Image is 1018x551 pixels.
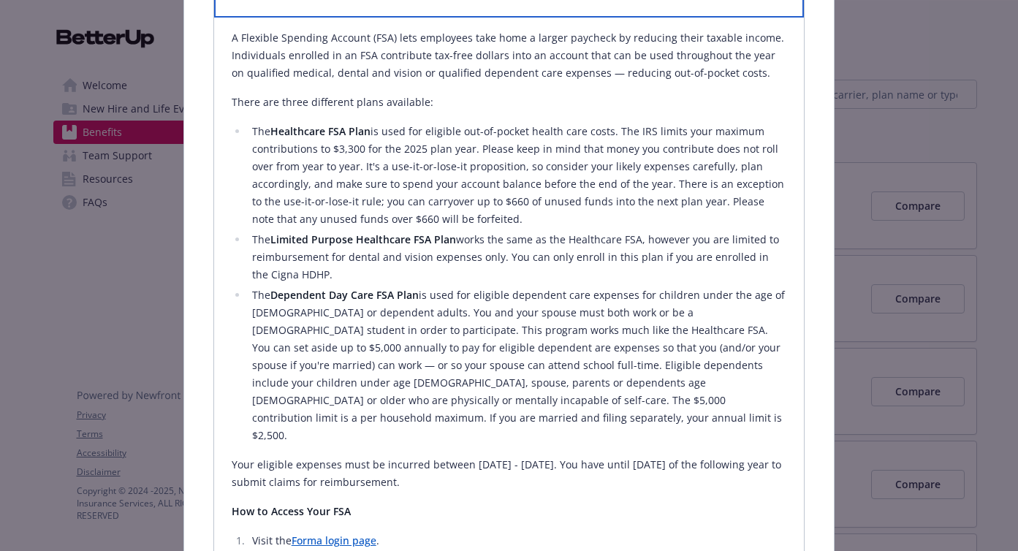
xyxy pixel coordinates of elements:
li: The works the same as the Healthcare FSA, however you are limited to reimbursement for dental and... [248,231,787,284]
strong: Dependent Day Care FSA Plan [270,288,419,302]
a: Forma login page [292,533,376,547]
li: Visit the . [248,532,787,550]
p: Your eligible expenses must be incurred between [DATE] - [DATE]. You have until [DATE] of the fol... [232,456,787,491]
li: The is used for eligible dependent care expenses for children under the age of [DEMOGRAPHIC_DATA]... [248,286,787,444]
p: A Flexible Spending Account (FSA) lets employees take home a larger paycheck by reducing their ta... [232,29,787,82]
p: There are three different plans available: [232,94,787,111]
li: The is used for eligible out-of-pocket health care costs. The IRS limits your maximum contributio... [248,123,787,228]
strong: Limited Purpose Healthcare FSA Plan [270,232,456,246]
strong: How to Access Your FSA [232,504,351,518]
strong: Healthcare FSA Plan [270,124,371,138]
